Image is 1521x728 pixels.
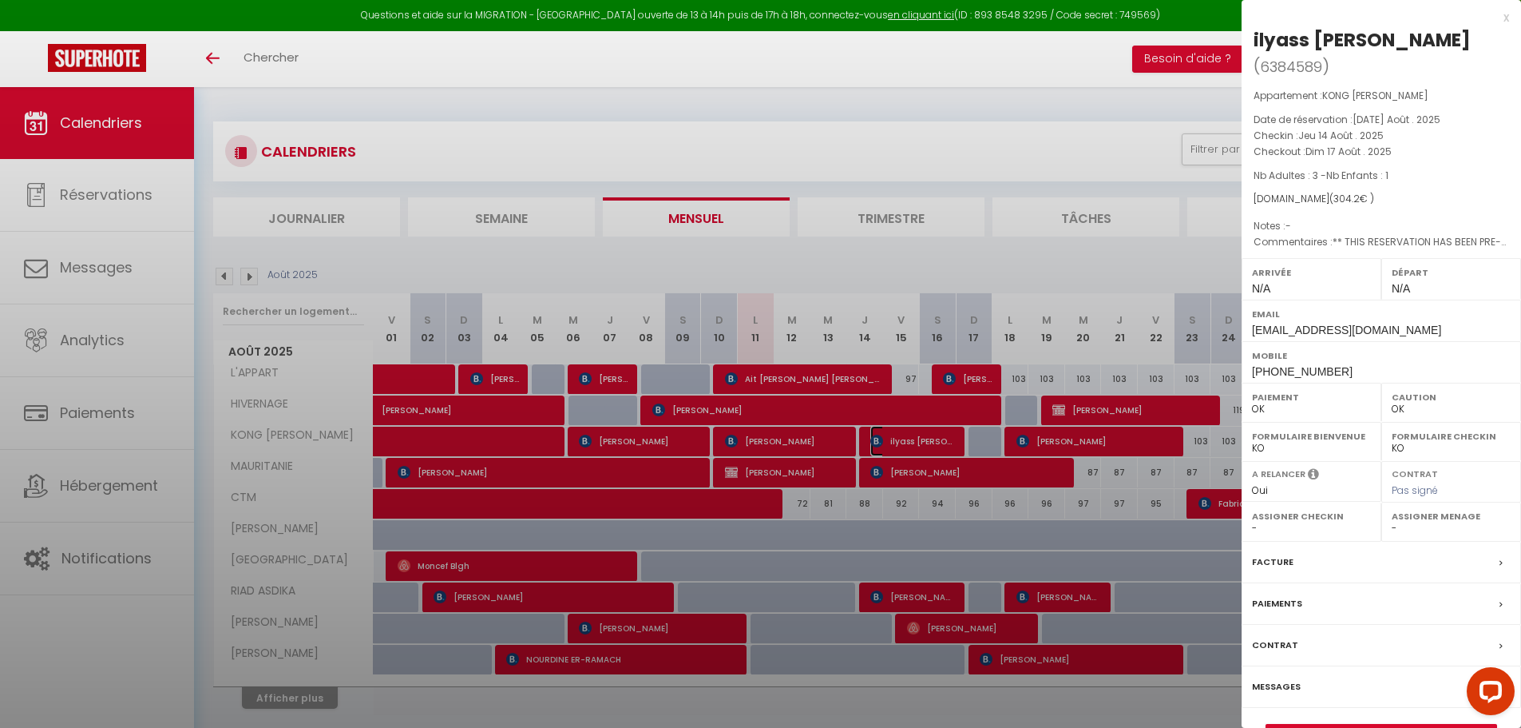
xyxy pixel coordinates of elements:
span: Dim 17 Août . 2025 [1305,145,1392,158]
span: ( € ) [1329,192,1374,205]
label: Messages [1252,678,1301,695]
span: - [1285,219,1291,233]
span: Nb Enfants : 1 [1326,169,1388,182]
p: Checkout : [1254,144,1509,160]
label: Arrivée [1252,265,1371,280]
label: Contrat [1392,467,1438,478]
label: Facture [1252,554,1293,571]
i: Sélectionner OUI si vous souhaiter envoyer les séquences de messages post-checkout [1308,467,1319,485]
span: Pas signé [1392,483,1438,497]
div: [DOMAIN_NAME] [1254,192,1509,207]
label: Email [1252,306,1511,322]
span: [PHONE_NUMBER] [1252,365,1353,378]
label: A relancer [1252,467,1305,481]
span: ( ) [1254,55,1329,78]
p: Notes : [1254,218,1509,234]
label: Paiements [1252,595,1302,612]
p: Checkin : [1254,128,1509,144]
span: [EMAIL_ADDRESS][DOMAIN_NAME] [1252,324,1441,336]
label: Assigner Checkin [1252,508,1371,524]
label: Mobile [1252,348,1511,364]
label: Formulaire Checkin [1392,428,1511,444]
label: Caution [1392,389,1511,405]
span: N/A [1252,282,1270,295]
span: Jeu 14 Août . 2025 [1298,129,1384,142]
span: 6384589 [1260,57,1322,77]
iframe: LiveChat chat widget [1454,661,1521,728]
span: N/A [1392,282,1410,295]
span: KONG [PERSON_NAME] [1322,89,1428,102]
span: Nb Adultes : 3 - [1254,169,1388,182]
span: 304.2 [1333,192,1360,205]
label: Assigner Menage [1392,508,1511,524]
p: Commentaires : [1254,234,1509,250]
label: Contrat [1252,637,1298,654]
div: x [1242,8,1509,27]
span: [DATE] Août . 2025 [1353,113,1440,126]
div: ilyass [PERSON_NAME] [1254,27,1471,53]
label: Départ [1392,265,1511,280]
p: Date de réservation : [1254,112,1509,128]
label: Paiement [1252,389,1371,405]
p: Appartement : [1254,88,1509,104]
label: Formulaire Bienvenue [1252,428,1371,444]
